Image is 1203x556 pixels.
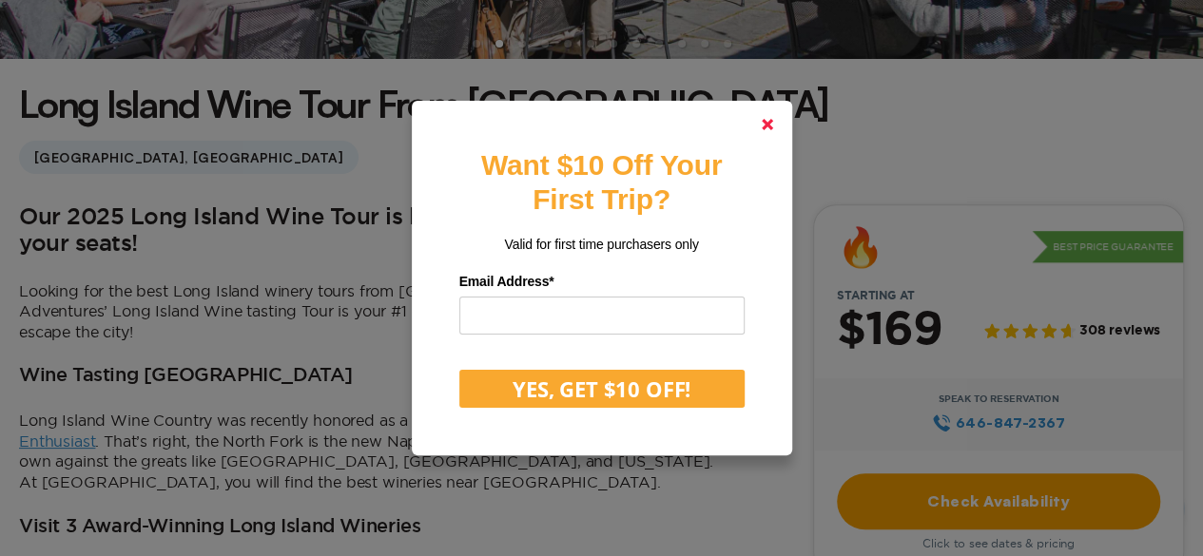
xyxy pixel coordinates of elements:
[745,102,790,147] a: Close
[459,370,745,408] button: YES, GET $10 OFF!
[549,274,553,289] span: Required
[504,237,698,252] span: Valid for first time purchasers only
[459,267,745,297] label: Email Address
[481,149,722,215] strong: Want $10 Off Your First Trip?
